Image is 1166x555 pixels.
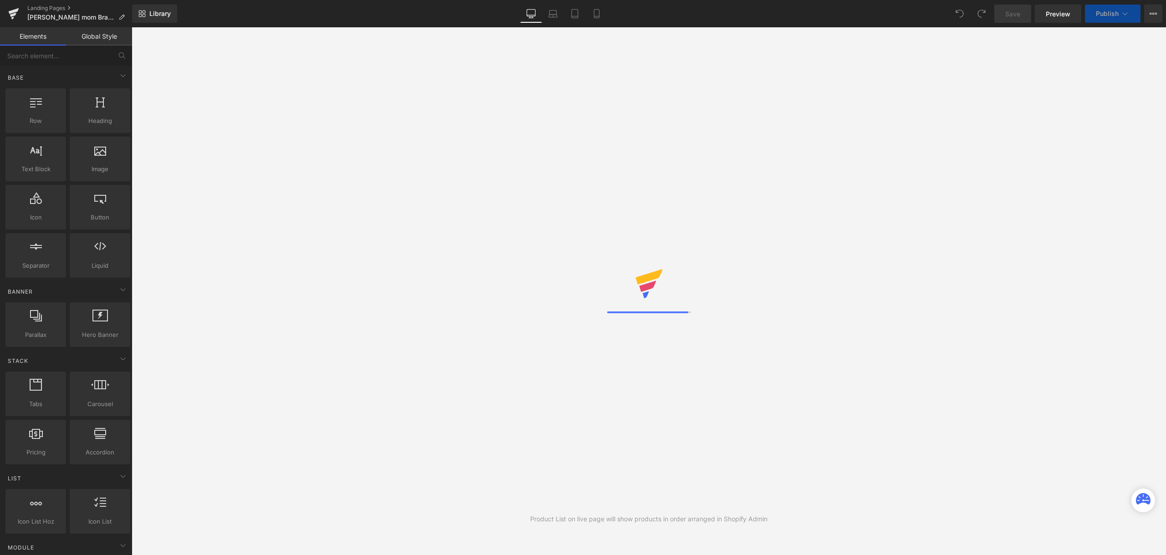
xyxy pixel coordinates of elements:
span: Separator [8,261,63,270]
span: Save [1005,9,1020,19]
a: Laptop [542,5,564,23]
span: Base [7,73,25,82]
span: Pricing [8,448,63,457]
span: Row [8,116,63,126]
span: List [7,474,22,483]
a: Global Style [66,27,132,46]
span: Stack [7,356,29,365]
div: Product List on live page will show products in order arranged in Shopify Admin [530,514,767,524]
span: Button [72,213,128,222]
span: Accordion [72,448,128,457]
a: Preview [1035,5,1081,23]
span: Tabs [8,399,63,409]
span: Icon List Hoz [8,517,63,526]
a: Landing Pages [27,5,132,12]
span: Image [72,164,128,174]
button: More [1144,5,1162,23]
a: New Library [132,5,177,23]
a: Tablet [564,5,586,23]
span: Carousel [72,399,128,409]
span: Banner [7,287,34,296]
span: Liquid [72,261,128,270]
span: Preview [1046,9,1070,19]
button: Publish [1085,5,1140,23]
span: Module [7,543,35,552]
span: Icon List [72,517,128,526]
span: Library [149,10,171,18]
span: [PERSON_NAME] mom Brand Page [27,14,115,21]
span: Hero Banner [72,330,128,340]
span: Parallax [8,330,63,340]
span: Heading [72,116,128,126]
button: Undo [951,5,969,23]
span: Icon [8,213,63,222]
span: Publish [1096,10,1119,17]
a: Mobile [586,5,608,23]
a: Desktop [520,5,542,23]
button: Redo [972,5,991,23]
span: Text Block [8,164,63,174]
